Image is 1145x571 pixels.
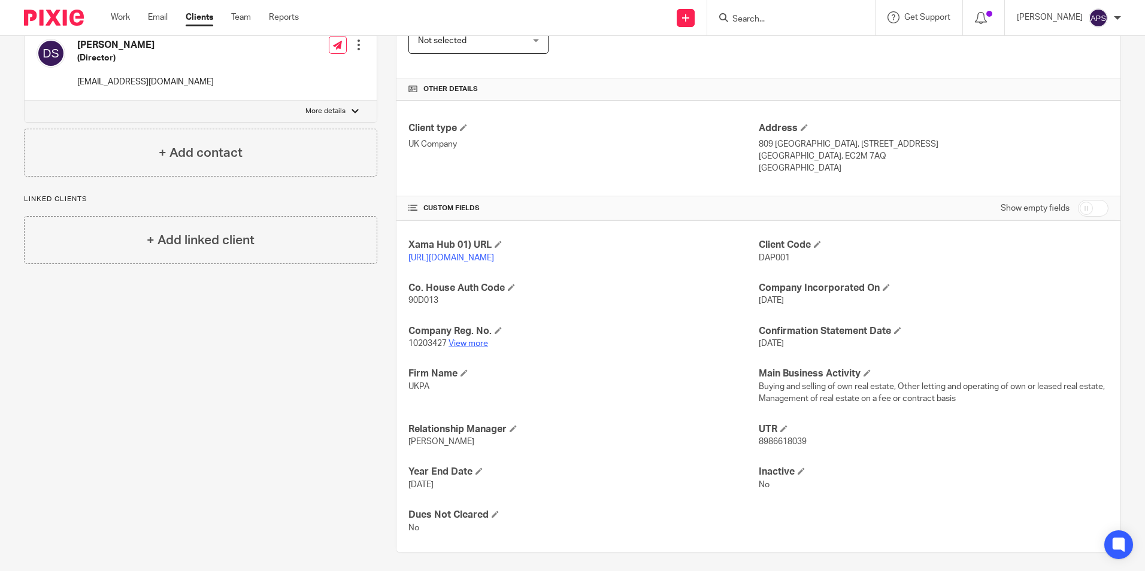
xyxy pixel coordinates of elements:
[231,11,251,23] a: Team
[159,144,243,162] h4: + Add contact
[759,254,790,262] span: DAP001
[759,325,1108,338] h4: Confirmation Statement Date
[305,107,346,116] p: More details
[111,11,130,23] a: Work
[269,11,299,23] a: Reports
[147,231,255,250] h4: + Add linked client
[759,282,1108,294] h4: Company Incorporated On
[1017,11,1083,23] p: [PERSON_NAME]
[759,382,1105,403] span: Buying and selling of own real estate, Other letting and operating of own or leased real estate, ...
[418,37,467,45] span: Not selected
[408,466,758,478] h4: Year End Date
[1001,202,1070,214] label: Show empty fields
[408,524,419,532] span: No
[408,254,494,262] a: [URL][DOMAIN_NAME]
[408,509,758,521] h4: Dues Not Cleared
[408,325,758,338] h4: Company Reg. No.
[408,382,429,391] span: UKPA
[77,39,214,51] h4: [PERSON_NAME]
[904,13,950,22] span: Get Support
[408,423,758,436] h4: Relationship Manager
[148,11,168,23] a: Email
[759,138,1108,150] p: 809 [GEOGRAPHIC_DATA], [STREET_ADDRESS]
[408,481,434,489] span: [DATE]
[408,204,758,213] h4: CUSTOM FIELDS
[759,239,1108,251] h4: Client Code
[731,14,839,25] input: Search
[408,296,438,305] span: 90D013
[423,84,478,94] span: Other details
[759,296,784,305] span: [DATE]
[24,10,84,26] img: Pixie
[77,52,214,64] h5: (Director)
[408,122,758,135] h4: Client type
[408,282,758,294] h4: Co. House Auth Code
[37,39,65,68] img: svg%3E
[759,481,770,489] span: No
[408,367,758,380] h4: Firm Name
[24,195,377,204] p: Linked clients
[759,423,1108,436] h4: UTR
[759,339,784,348] span: [DATE]
[759,367,1108,380] h4: Main Business Activity
[408,138,758,150] p: UK Company
[759,150,1108,162] p: [GEOGRAPHIC_DATA], EC2M 7AQ
[759,466,1108,478] h4: Inactive
[186,11,213,23] a: Clients
[408,438,474,446] span: [PERSON_NAME]
[449,339,488,348] a: View more
[77,76,214,88] p: [EMAIL_ADDRESS][DOMAIN_NAME]
[759,162,1108,174] p: [GEOGRAPHIC_DATA]
[759,122,1108,135] h4: Address
[1089,8,1108,28] img: svg%3E
[408,339,447,348] span: 10203427
[759,438,807,446] span: 8986618039
[408,239,758,251] h4: Xama Hub 01) URL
